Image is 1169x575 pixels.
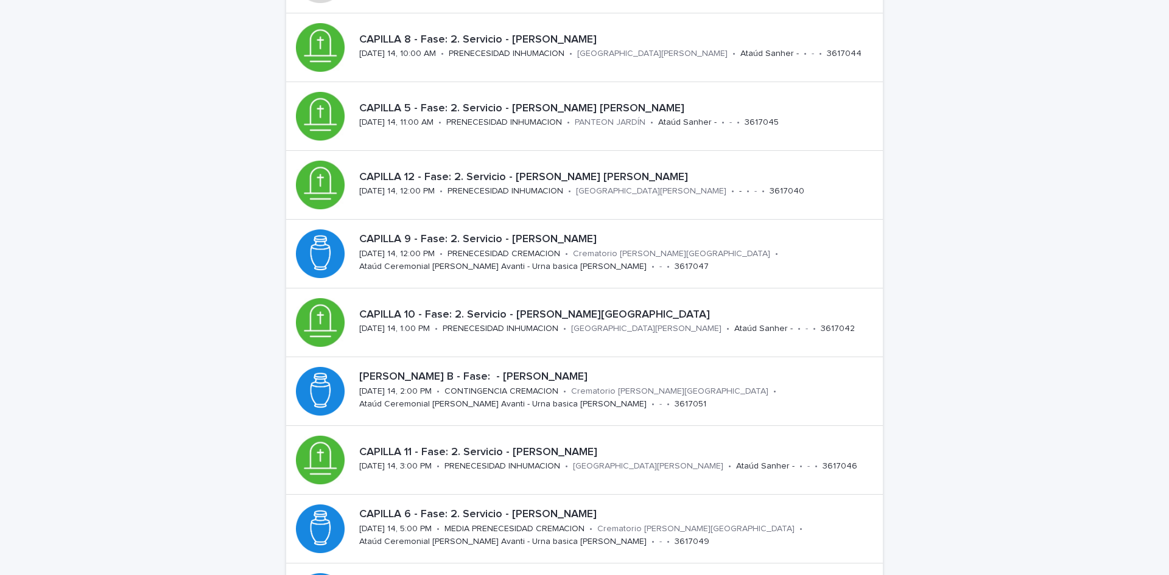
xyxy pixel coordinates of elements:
[444,461,560,472] p: PRENECESIDAD INHUMACION
[746,186,749,197] p: •
[563,386,566,397] p: •
[737,117,740,128] p: •
[651,537,655,547] p: •
[659,399,662,409] p: -
[359,386,432,397] p: [DATE] 14, 2:00 PM
[821,324,855,334] p: 3617042
[359,33,878,47] p: CAPILLA 8 - Fase: 2. Servicio - [PERSON_NAME]
[359,117,434,128] p: [DATE] 14, 11:00 AM
[731,186,734,197] p: •
[568,186,571,197] p: •
[823,461,857,472] p: 3617046
[729,117,732,128] p: -
[770,186,804,197] p: 3617040
[359,371,878,384] p: [PERSON_NAME] B - Fase: - [PERSON_NAME]
[359,233,878,246] p: CAPILLA 9 - Fase: 2. Servicio - [PERSON_NAME]
[571,324,721,334] p: [GEOGRAPHIC_DATA][PERSON_NAME]
[659,262,662,272] p: -
[773,386,776,397] p: •
[567,117,570,128] p: •
[798,324,801,334] p: •
[359,186,435,197] p: [DATE] 14, 12:00 PM
[359,171,878,184] p: CAPILLA 12 - Fase: 2. Servicio - [PERSON_NAME] [PERSON_NAME]
[745,117,779,128] p: 3617045
[651,399,655,409] p: •
[359,524,432,534] p: [DATE] 14, 5:00 PM
[286,220,883,288] a: CAPILLA 9 - Fase: 2. Servicio - [PERSON_NAME][DATE] 14, 12:00 PM•PRENECESIDAD CREMACION•Crematori...
[576,186,726,197] p: [GEOGRAPHIC_DATA][PERSON_NAME]
[575,117,645,128] p: PANTEON JARDÍN
[577,49,728,59] p: [GEOGRAPHIC_DATA][PERSON_NAME]
[721,117,725,128] p: •
[675,399,706,409] p: 3617051
[437,524,440,534] p: •
[359,508,878,521] p: CAPILLA 6 - Fase: 2. Servicio - [PERSON_NAME]
[597,524,795,534] p: Crematorio [PERSON_NAME][GEOGRAPHIC_DATA]
[651,262,655,272] p: •
[444,386,558,397] p: CONTINGENCIA CREMACION
[812,49,814,59] p: -
[804,49,807,59] p: •
[569,49,572,59] p: •
[799,524,802,534] p: •
[658,117,717,128] p: Ataúd Sanher -
[286,288,883,357] a: CAPILLA 10 - Fase: 2. Servicio - [PERSON_NAME][GEOGRAPHIC_DATA][DATE] 14, 1:00 PM•PRENECESIDAD IN...
[806,324,808,334] p: -
[675,262,709,272] p: 3617047
[437,386,440,397] p: •
[819,49,822,59] p: •
[667,262,670,272] p: •
[359,262,647,272] p: Ataúd Ceremonial [PERSON_NAME] Avanti - Urna basica [PERSON_NAME]
[754,186,757,197] p: -
[438,117,441,128] p: •
[813,324,816,334] p: •
[286,426,883,495] a: CAPILLA 11 - Fase: 2. Servicio - [PERSON_NAME][DATE] 14, 3:00 PM•PRENECESIDAD INHUMACION•[GEOGRAP...
[441,49,444,59] p: •
[740,49,799,59] p: Ataúd Sanher -
[286,151,883,220] a: CAPILLA 12 - Fase: 2. Servicio - [PERSON_NAME] [PERSON_NAME][DATE] 14, 12:00 PM•PRENECESIDAD INHU...
[650,117,653,128] p: •
[736,461,795,472] p: Ataúd Sanher -
[573,461,723,472] p: [GEOGRAPHIC_DATA][PERSON_NAME]
[762,186,765,197] p: •
[286,357,883,426] a: [PERSON_NAME] B - Fase: - [PERSON_NAME][DATE] 14, 2:00 PM•CONTINGENCIA CREMACION•Crematorio [PERS...
[443,324,558,334] p: PRENECESIDAD INHUMACION
[449,49,564,59] p: PRENECESIDAD INHUMACION
[437,461,440,472] p: •
[359,461,432,472] p: [DATE] 14, 3:00 PM
[739,186,742,197] p: -
[667,399,670,409] p: •
[446,117,562,128] p: PRENECESIDAD INHUMACION
[359,308,878,322] p: CAPILLA 10 - Fase: 2. Servicio - [PERSON_NAME][GEOGRAPHIC_DATA]
[359,446,878,459] p: CAPILLA 11 - Fase: 2. Servicio - [PERSON_NAME]
[286,82,883,151] a: CAPILLA 5 - Fase: 2. Servicio - [PERSON_NAME] [PERSON_NAME][DATE] 14, 11:00 AM•PRENECESIDAD INHUM...
[435,324,438,334] p: •
[444,524,584,534] p: MEDIA PRENECESIDAD CREMACION
[799,461,802,472] p: •
[440,249,443,259] p: •
[359,399,647,409] p: Ataúd Ceremonial [PERSON_NAME] Avanti - Urna basica [PERSON_NAME]
[573,249,770,259] p: Crematorio [PERSON_NAME][GEOGRAPHIC_DATA]
[359,249,435,259] p: [DATE] 14, 12:00 PM
[359,537,647,547] p: Ataúd Ceremonial [PERSON_NAME] Avanti - Urna basica [PERSON_NAME]
[448,249,560,259] p: PRENECESIDAD CREMACION
[565,249,568,259] p: •
[359,49,436,59] p: [DATE] 14, 10:00 AM
[563,324,566,334] p: •
[807,461,810,472] p: -
[359,324,430,334] p: [DATE] 14, 1:00 PM
[659,537,662,547] p: -
[667,537,670,547] p: •
[589,524,592,534] p: •
[440,186,443,197] p: •
[286,13,883,82] a: CAPILLA 8 - Fase: 2. Servicio - [PERSON_NAME][DATE] 14, 10:00 AM•PRENECESIDAD INHUMACION•[GEOGRAP...
[726,324,729,334] p: •
[286,495,883,563] a: CAPILLA 6 - Fase: 2. Servicio - [PERSON_NAME][DATE] 14, 5:00 PM•MEDIA PRENECESIDAD CREMACION•Crem...
[565,461,568,472] p: •
[827,49,862,59] p: 3617044
[728,461,731,472] p: •
[775,249,778,259] p: •
[359,102,878,116] p: CAPILLA 5 - Fase: 2. Servicio - [PERSON_NAME] [PERSON_NAME]
[448,186,563,197] p: PRENECESIDAD INHUMACION
[571,386,768,397] p: Crematorio [PERSON_NAME][GEOGRAPHIC_DATA]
